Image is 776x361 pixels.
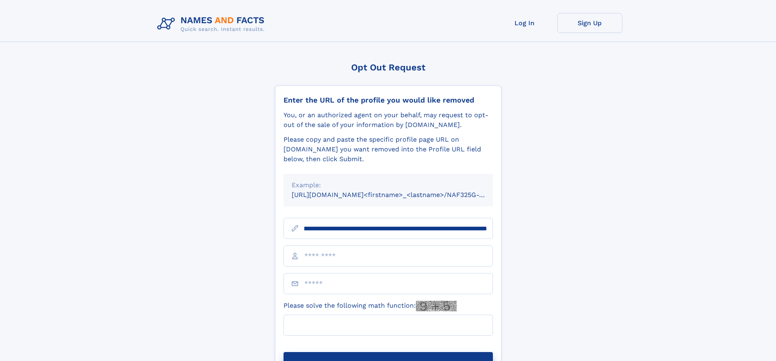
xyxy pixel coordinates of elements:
[292,191,508,199] small: [URL][DOMAIN_NAME]<firstname>_<lastname>/NAF325G-xxxxxxxx
[284,110,493,130] div: You, or an authorized agent on your behalf, may request to opt-out of the sale of your informatio...
[275,62,501,72] div: Opt Out Request
[284,96,493,105] div: Enter the URL of the profile you would like removed
[284,301,457,311] label: Please solve the following math function:
[292,180,485,190] div: Example:
[557,13,622,33] a: Sign Up
[154,13,271,35] img: Logo Names and Facts
[284,135,493,164] div: Please copy and paste the specific profile page URL on [DOMAIN_NAME] you want removed into the Pr...
[492,13,557,33] a: Log In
